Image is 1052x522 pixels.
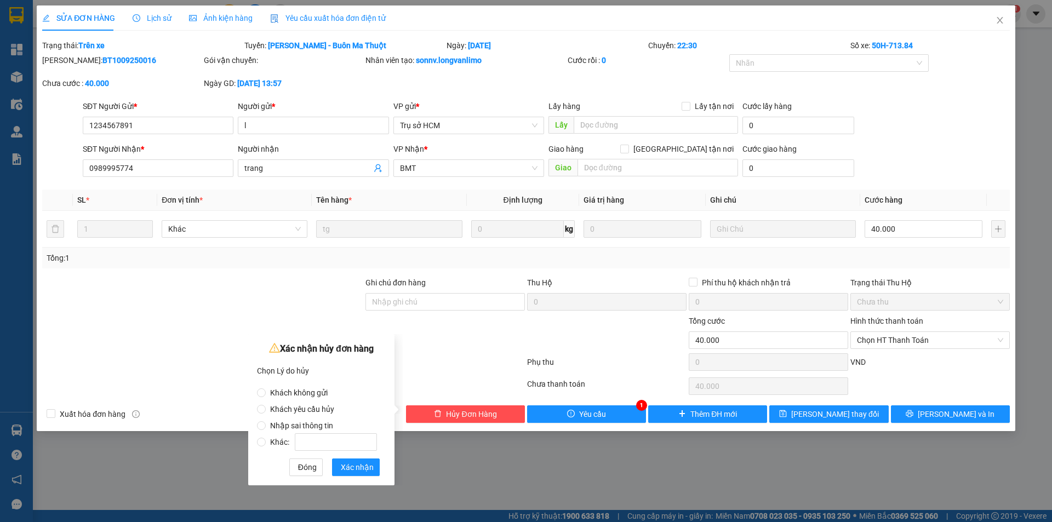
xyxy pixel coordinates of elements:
button: printer[PERSON_NAME] và In [891,405,1010,423]
span: Xuất hóa đơn hàng [55,408,130,420]
input: Dọc đường [574,116,738,134]
span: Hủy Đơn Hàng [446,408,496,420]
input: Khác: [295,433,377,451]
span: edit [42,14,50,22]
span: Lịch sử [133,14,171,22]
th: Ghi chú [706,190,860,211]
label: Hình thức thanh toán [850,317,923,325]
span: [PERSON_NAME] và In [918,408,994,420]
button: Xác nhận [332,458,380,476]
div: [PERSON_NAME]: [42,54,202,66]
span: SỬA ĐƠN HÀNG [42,14,115,22]
img: icon [270,14,279,23]
b: 50H-713.84 [872,41,913,50]
span: Thêm ĐH mới [690,408,737,420]
b: [DATE] [468,41,491,50]
div: Gói vận chuyển: [204,54,363,66]
div: Xác nhận hủy đơn hàng [257,341,386,357]
div: Người gửi [238,100,388,112]
span: Đơn vị tính [162,196,203,204]
button: deleteHủy Đơn Hàng [406,405,525,423]
div: VP gửi [393,100,544,112]
div: Số xe: [849,39,1011,51]
button: plus [991,220,1005,238]
b: Trên xe [78,41,105,50]
div: Trạng thái: [41,39,243,51]
span: VND [850,358,866,366]
span: VP Nhận [393,145,424,153]
span: close [996,16,1004,25]
div: Chưa thanh toán [526,378,688,397]
div: SĐT Người Nhận [83,143,233,155]
div: Chưa cước : [42,77,202,89]
span: Lấy tận nơi [690,100,738,112]
span: Khách yêu cầu hủy [266,405,339,414]
span: Tổng cước [689,317,725,325]
span: exclamation-circle [567,410,575,418]
span: BMT [400,160,538,176]
b: sonnv.longvanlimo [416,56,482,65]
div: Ngày GD: [204,77,363,89]
span: info-circle [132,410,140,418]
div: Người nhận [238,143,388,155]
span: clock-circle [133,14,140,22]
span: Giao [548,159,578,176]
span: Khác [168,221,301,237]
span: Đóng [298,461,317,473]
b: BT1009250016 [102,56,156,65]
span: Trụ sở HCM [400,117,538,134]
div: Chọn Lý do hủy [257,363,386,379]
span: Định lượng [504,196,542,204]
button: exclamation-circleYêu cầu [527,405,646,423]
button: plusThêm ĐH mới [648,405,767,423]
span: Chọn HT Thanh Toán [857,332,1003,348]
div: Tuyến: [243,39,445,51]
span: Cước hàng [865,196,902,204]
input: Ghi chú đơn hàng [365,293,525,311]
span: user-add [374,164,382,173]
input: Cước giao hàng [742,159,854,177]
b: 40.000 [85,79,109,88]
span: Khách không gửi [266,388,332,397]
span: Nhập sai thông tin [266,421,338,430]
span: Tên hàng [316,196,352,204]
input: Cước lấy hàng [742,117,854,134]
span: delete [434,410,442,418]
div: Tổng: 1 [47,252,406,264]
button: Close [985,5,1015,36]
div: 1 [636,400,647,411]
b: 0 [602,56,606,65]
div: Trạng thái Thu Hộ [850,277,1010,289]
div: SĐT Người Gửi [83,100,233,112]
input: 0 [584,220,701,238]
label: Cước lấy hàng [742,102,792,111]
span: [GEOGRAPHIC_DATA] tận nơi [629,143,738,155]
button: delete [47,220,64,238]
button: save[PERSON_NAME] thay đổi [769,405,888,423]
b: 22:30 [677,41,697,50]
input: VD: Bàn, Ghế [316,220,462,238]
div: Cước rồi : [568,54,727,66]
div: Nhân viên tạo: [365,54,565,66]
span: Phí thu hộ khách nhận trả [697,277,795,289]
span: Giá trị hàng [584,196,624,204]
b: [DATE] 13:57 [237,79,282,88]
span: plus [678,410,686,418]
span: Xác nhận [341,461,374,473]
span: Giao hàng [548,145,584,153]
span: Chưa thu [857,294,1003,310]
span: Thu Hộ [527,278,552,287]
span: [PERSON_NAME] thay đổi [791,408,879,420]
input: Ghi Chú [710,220,856,238]
label: Cước giao hàng [742,145,797,153]
b: [PERSON_NAME] - Buôn Ma Thuột [268,41,386,50]
span: save [779,410,787,418]
span: kg [564,220,575,238]
span: Khác: [266,438,381,446]
div: Chuyến: [647,39,849,51]
span: Lấy [548,116,574,134]
span: Yêu cầu [579,408,606,420]
button: Đóng [289,458,323,476]
span: printer [906,410,913,418]
span: Lấy hàng [548,102,580,111]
